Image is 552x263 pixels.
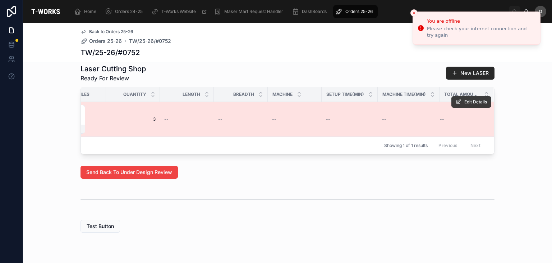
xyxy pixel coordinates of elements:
h1: Laser Cutting Shop [80,64,146,74]
div: You are offline [427,18,534,25]
span: -- [272,116,276,122]
span: Total Amount(Without GST) [444,92,480,97]
div: scrollable content [68,4,509,19]
span: Back to Orders 25-26 [89,29,133,35]
span: Machine Time(Min) [382,92,426,97]
a: Home [72,5,101,18]
a: DashBoards [290,5,332,18]
span: Edit Details [464,99,487,105]
span: DashBoards [302,9,327,14]
a: Orders 24-25 [103,5,148,18]
span: Breadth [233,92,254,97]
a: T-Works Website [149,5,211,18]
span: -- [218,116,222,122]
span: Maker Mart Request Handler [224,9,283,14]
span: T-Works Website [161,9,196,14]
a: Maker Mart Request Handler [212,5,288,18]
h1: TW/25-26/#0752 [80,48,140,58]
a: Orders 25-26 [333,5,378,18]
button: Test Button [80,220,120,233]
a: Back to Orders 25-26 [80,29,133,35]
span: Machine [272,92,293,97]
span: -- [382,116,386,122]
span: D [539,9,542,14]
span: Quantity [123,92,146,97]
span: Setup Time(Min) [326,92,364,97]
span: -- [440,116,444,122]
a: Orders 25-26 [80,37,122,45]
img: App logo [29,6,63,17]
span: Showing 1 of 1 results [384,143,428,148]
span: Orders 24-25 [115,9,143,14]
span: Orders 25-26 [89,37,122,45]
button: New LASER [446,67,494,80]
span: Ready For Review [80,74,146,83]
button: Close toast [410,9,418,17]
button: Send Back To Under Design Review [80,166,178,179]
span: 3 [110,116,156,122]
button: Edit Details [451,96,491,108]
span: Orders 25-26 [345,9,373,14]
span: Test Button [87,223,114,230]
div: Please check your internet connection and try again [427,26,534,39]
span: -- [326,116,330,122]
span: Home [84,9,96,14]
span: -- [164,116,169,122]
span: Send Back To Under Design Review [86,169,172,176]
span: Length [183,92,200,97]
a: TW/25-26/#0752 [129,37,171,45]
